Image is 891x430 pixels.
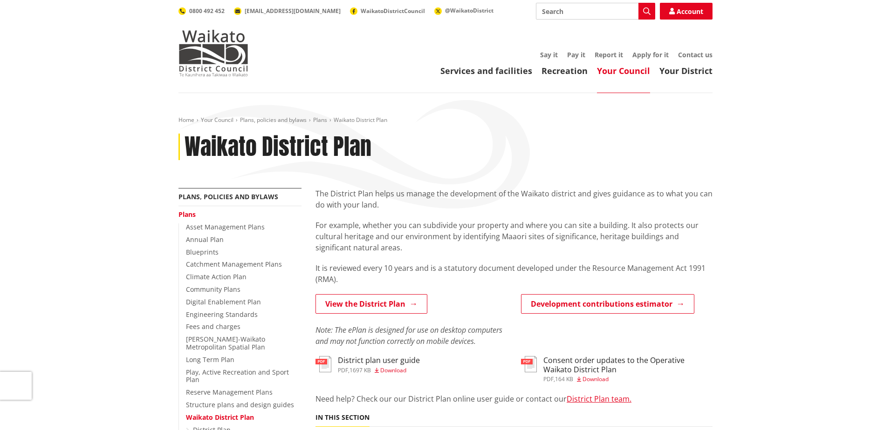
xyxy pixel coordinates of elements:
[189,7,225,15] span: 0800 492 452
[350,7,425,15] a: WaikatoDistrictCouncil
[186,248,219,256] a: Blueprints
[178,7,225,15] a: 0800 492 452
[543,376,713,382] div: ,
[178,116,194,124] a: Home
[315,262,713,285] p: It is reviewed every 10 years and is a statutory document developed under the Resource Management...
[521,356,537,372] img: document-pdf.svg
[632,50,669,59] a: Apply for it
[178,116,713,124] nav: breadcrumb
[240,116,307,124] a: Plans, policies and bylaws
[543,356,713,374] h3: Consent order updates to the Operative Waikato District Plan
[659,65,713,76] a: Your District
[567,394,631,404] a: District Plan team.
[543,375,554,383] span: pdf
[186,388,273,396] a: Reserve Management Plans
[536,3,655,20] input: Search input
[185,134,371,161] h1: Waikato District Plan
[445,7,493,14] span: @WaikatoDistrict
[521,294,694,314] a: Development contributions estimator
[186,235,224,244] a: Annual Plan
[315,393,713,404] p: Need help? Check our our District Plan online user guide or contact our
[540,50,558,59] a: Say it
[186,297,261,306] a: Digital Enablement Plan
[361,7,425,15] span: WaikatoDistrictCouncil
[186,413,254,422] a: Waikato District Plan
[440,65,532,76] a: Services and facilities
[315,325,502,346] em: Note: The ePlan is designed for use on desktop computers and may not function correctly on mobile...
[178,210,196,219] a: Plans
[541,65,588,76] a: Recreation
[186,322,240,331] a: Fees and charges
[315,356,420,373] a: District plan user guide pdf,1697 KB Download
[315,414,370,422] h5: In this section
[234,7,341,15] a: [EMAIL_ADDRESS][DOMAIN_NAME]
[186,355,234,364] a: Long Term Plan
[583,375,609,383] span: Download
[315,356,331,372] img: document-pdf.svg
[186,335,265,351] a: [PERSON_NAME]-Waikato Metropolitan Spatial Plan
[315,220,713,253] p: For example, whether you can subdivide your property and where you can site a building. It also p...
[434,7,493,14] a: @WaikatoDistrict
[178,30,248,76] img: Waikato District Council - Te Kaunihera aa Takiwaa o Waikato
[186,272,247,281] a: Climate Action Plan
[350,366,371,374] span: 1697 KB
[186,368,289,384] a: Play, Active Recreation and Sport Plan
[338,368,420,373] div: ,
[313,116,327,124] a: Plans
[678,50,713,59] a: Contact us
[597,65,650,76] a: Your Council
[555,375,573,383] span: 164 KB
[334,116,387,124] span: Waikato District Plan
[380,366,406,374] span: Download
[521,356,713,382] a: Consent order updates to the Operative Waikato District Plan pdf,164 KB Download
[186,310,258,319] a: Engineering Standards
[178,192,278,201] a: Plans, policies and bylaws
[660,3,713,20] a: Account
[186,400,294,409] a: Structure plans and design guides
[315,294,427,314] a: View the District Plan
[245,7,341,15] span: [EMAIL_ADDRESS][DOMAIN_NAME]
[201,116,233,124] a: Your Council
[186,285,240,294] a: Community Plans
[595,50,623,59] a: Report it
[186,260,282,269] a: Catchment Management Plans
[338,366,348,374] span: pdf
[567,50,585,59] a: Pay it
[315,188,713,210] p: The District Plan helps us manage the development of the Waikato district and gives guidance as t...
[338,356,420,365] h3: District plan user guide
[186,222,265,231] a: Asset Management Plans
